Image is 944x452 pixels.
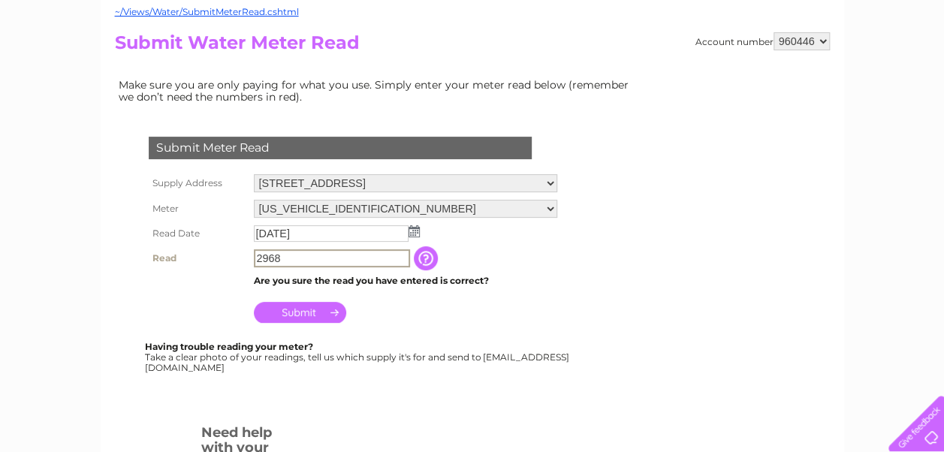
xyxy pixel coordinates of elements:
input: Information [414,246,441,270]
a: 0333 014 3131 [661,8,765,26]
img: logo.png [33,39,110,85]
a: Telecoms [759,64,804,75]
div: Account number [695,32,830,50]
input: Submit [254,302,346,323]
a: ~/Views/Water/SubmitMeterRead.cshtml [115,6,299,17]
th: Read [145,246,250,271]
a: Log out [894,64,930,75]
b: Having trouble reading your meter? [145,341,313,352]
a: Energy [717,64,750,75]
img: ... [409,225,420,237]
td: Make sure you are only paying for what you use. Simply enter your meter read below (remember we d... [115,75,641,107]
th: Meter [145,196,250,221]
a: Water [680,64,708,75]
div: Submit Meter Read [149,137,532,159]
div: Clear Business is a trading name of Verastar Limited (registered in [GEOGRAPHIC_DATA] No. 3667643... [118,8,828,73]
th: Supply Address [145,170,250,196]
h2: Submit Water Meter Read [115,32,830,61]
th: Read Date [145,221,250,246]
a: Contact [844,64,881,75]
div: Take a clear photo of your readings, tell us which supply it's for and send to [EMAIL_ADDRESS][DO... [145,342,572,372]
td: Are you sure the read you have entered is correct? [250,271,561,291]
a: Blog [813,64,835,75]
